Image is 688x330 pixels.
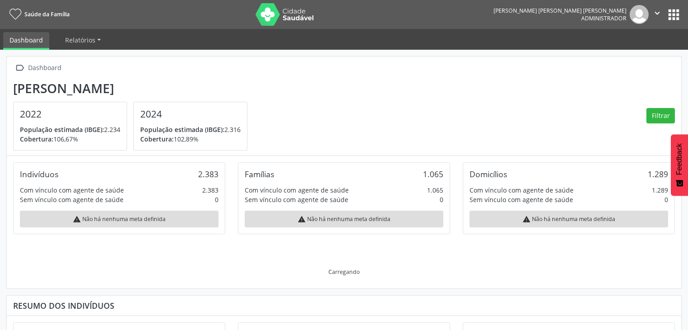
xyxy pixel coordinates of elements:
div: Sem vínculo com agente de saúde [20,195,123,204]
button:  [649,5,666,24]
span: Relatórios [65,36,95,44]
a: Dashboard [3,32,49,50]
div: 1.065 [427,185,443,195]
button: Filtrar [646,108,675,123]
div: 0 [440,195,443,204]
span: População estimada (IBGE): [140,125,224,134]
a:  Dashboard [13,61,63,75]
button: apps [666,7,682,23]
div: Domicílios [470,169,507,179]
div: Com vínculo com agente de saúde [470,185,574,195]
div: Não há nenhuma meta definida [470,211,668,227]
i: warning [298,215,306,223]
div: Não há nenhuma meta definida [20,211,218,227]
i: warning [73,215,81,223]
div: Dashboard [26,61,63,75]
h4: 2022 [20,108,120,120]
div: Resumo dos indivíduos [13,301,675,311]
img: img [630,5,649,24]
div: Sem vínculo com agente de saúde [245,195,348,204]
button: Feedback - Mostrar pesquisa [671,134,688,196]
div: [PERSON_NAME] [13,81,254,96]
div: 0 [215,195,218,204]
div: 1.289 [648,169,668,179]
div: Indivíduos [20,169,58,179]
span: Cobertura: [140,135,174,143]
i:  [652,8,662,18]
div: Sem vínculo com agente de saúde [470,195,573,204]
div: Com vínculo com agente de saúde [20,185,124,195]
h4: 2024 [140,108,241,120]
div: 1.065 [423,169,443,179]
span: População estimada (IBGE): [20,125,104,134]
i: warning [522,215,531,223]
a: Relatórios [59,32,107,48]
div: 0 [664,195,668,204]
i:  [13,61,26,75]
p: 2.234 [20,125,120,134]
div: [PERSON_NAME] [PERSON_NAME] [PERSON_NAME] [493,7,626,14]
div: 1.289 [652,185,668,195]
p: 102,89% [140,134,241,144]
div: Com vínculo com agente de saúde [245,185,349,195]
div: Carregando [328,268,360,276]
p: 106,67% [20,134,120,144]
div: 2.383 [202,185,218,195]
span: Feedback [675,143,683,175]
p: 2.316 [140,125,241,134]
div: 2.383 [198,169,218,179]
div: Famílias [245,169,274,179]
a: Saúde da Família [6,7,70,22]
span: Cobertura: [20,135,53,143]
div: Não há nenhuma meta definida [245,211,443,227]
span: Administrador [581,14,626,22]
span: Saúde da Família [24,10,70,18]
